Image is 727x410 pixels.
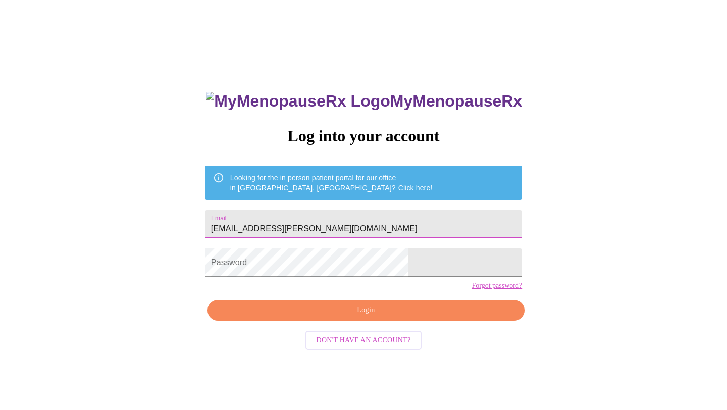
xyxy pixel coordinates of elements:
[305,331,422,350] button: Don't have an account?
[398,184,433,192] a: Click here!
[219,304,513,317] span: Login
[317,334,411,347] span: Don't have an account?
[230,169,433,197] div: Looking for the in person patient portal for our office in [GEOGRAPHIC_DATA], [GEOGRAPHIC_DATA]?
[303,335,425,344] a: Don't have an account?
[207,300,525,321] button: Login
[472,282,522,290] a: Forgot password?
[206,92,390,111] img: MyMenopauseRx Logo
[205,127,522,145] h3: Log into your account
[206,92,522,111] h3: MyMenopauseRx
